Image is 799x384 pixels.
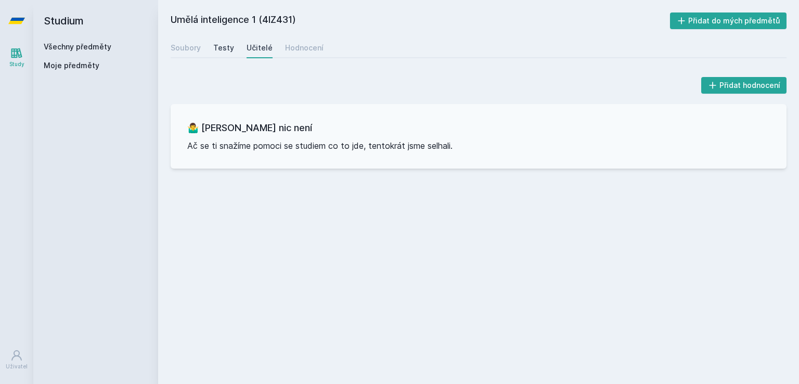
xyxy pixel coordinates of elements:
button: Přidat hodnocení [701,77,787,94]
a: Uživatel [2,344,31,376]
div: Hodnocení [285,43,324,53]
div: Soubory [171,43,201,53]
button: Přidat do mých předmětů [670,12,787,29]
a: Učitelé [247,37,273,58]
span: Moje předměty [44,60,99,71]
a: Hodnocení [285,37,324,58]
div: Uživatel [6,363,28,370]
h2: Umělá inteligence 1 (4IZ431) [171,12,670,29]
a: Soubory [171,37,201,58]
p: Ač se ti snažíme pomoci se studiem co to jde, tentokrát jsme selhali. [187,139,770,152]
div: Testy [213,43,234,53]
div: Study [9,60,24,68]
a: Všechny předměty [44,42,111,51]
div: Učitelé [247,43,273,53]
a: Testy [213,37,234,58]
h3: 🤷‍♂️ [PERSON_NAME] nic není [187,121,770,135]
a: Study [2,42,31,73]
